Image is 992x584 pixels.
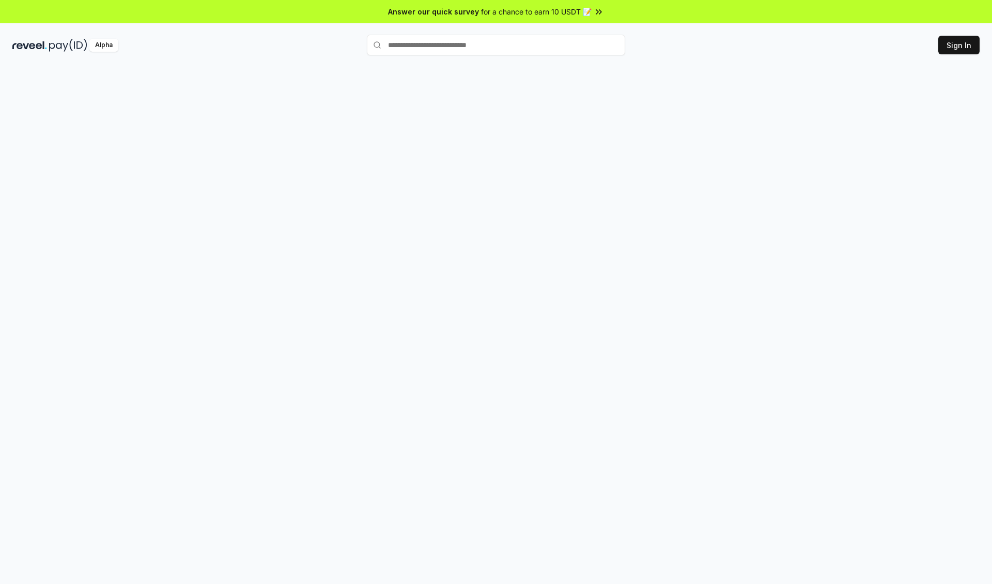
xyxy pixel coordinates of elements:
span: for a chance to earn 10 USDT 📝 [481,6,592,17]
button: Sign In [938,36,980,54]
img: pay_id [49,39,87,52]
span: Answer our quick survey [388,6,479,17]
img: reveel_dark [12,39,47,52]
div: Alpha [89,39,118,52]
